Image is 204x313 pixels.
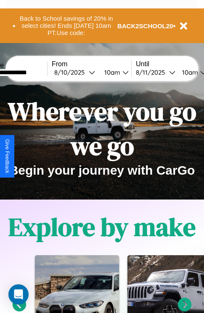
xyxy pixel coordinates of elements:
[54,68,89,76] div: 8 / 10 / 2025
[98,68,131,77] button: 10am
[136,68,169,76] div: 8 / 11 / 2025
[8,210,196,244] h1: Explore by make
[117,22,173,30] b: BACK2SCHOOL20
[52,68,98,77] button: 8/10/2025
[178,68,200,76] div: 10am
[16,13,117,39] button: Back to School savings of 20% in select cities! Ends [DATE] 10am PT.Use code:
[100,68,122,76] div: 10am
[52,60,131,68] label: From
[8,284,29,305] div: Open Intercom Messenger
[4,139,10,173] div: Give Feedback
